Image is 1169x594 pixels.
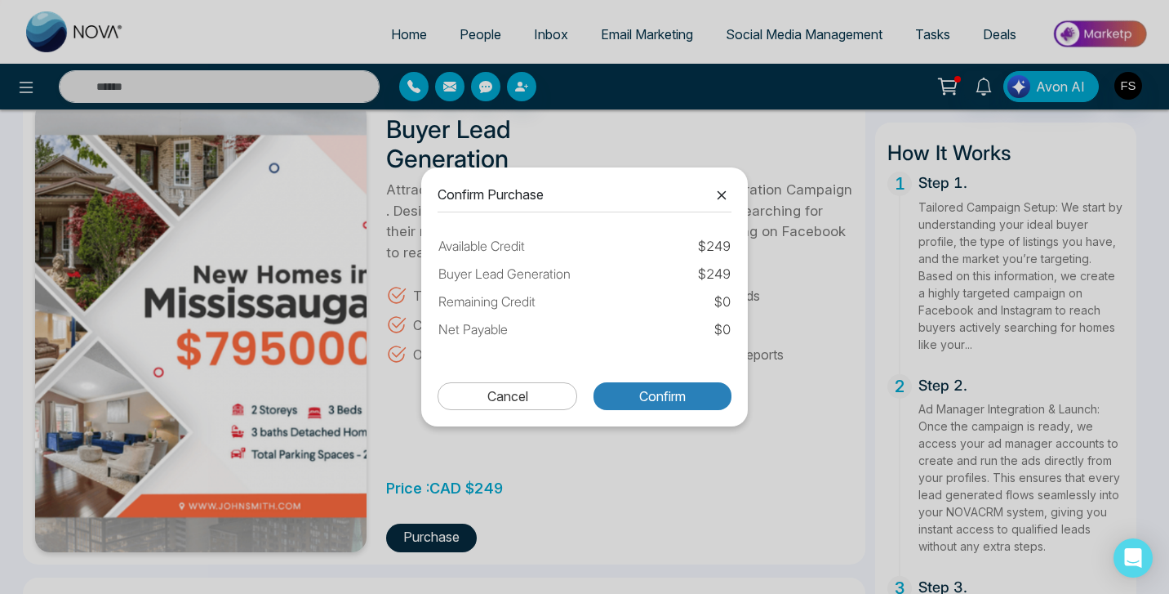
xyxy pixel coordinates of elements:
td: Net Payable [438,319,672,340]
td: $ 0 [672,291,731,312]
td: $ 249 [672,263,731,284]
td: Remaining Credit [438,291,672,312]
td: $ 249 [672,235,731,257]
td: $ 0 [672,319,731,340]
td: Buyer Lead Generation [438,263,672,284]
p: Confirm Purchase [438,185,544,204]
button: Cancel [438,382,577,410]
td: Available Credit [438,235,672,257]
div: Open Intercom Messenger [1113,538,1153,578]
button: Confirm [593,382,731,410]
